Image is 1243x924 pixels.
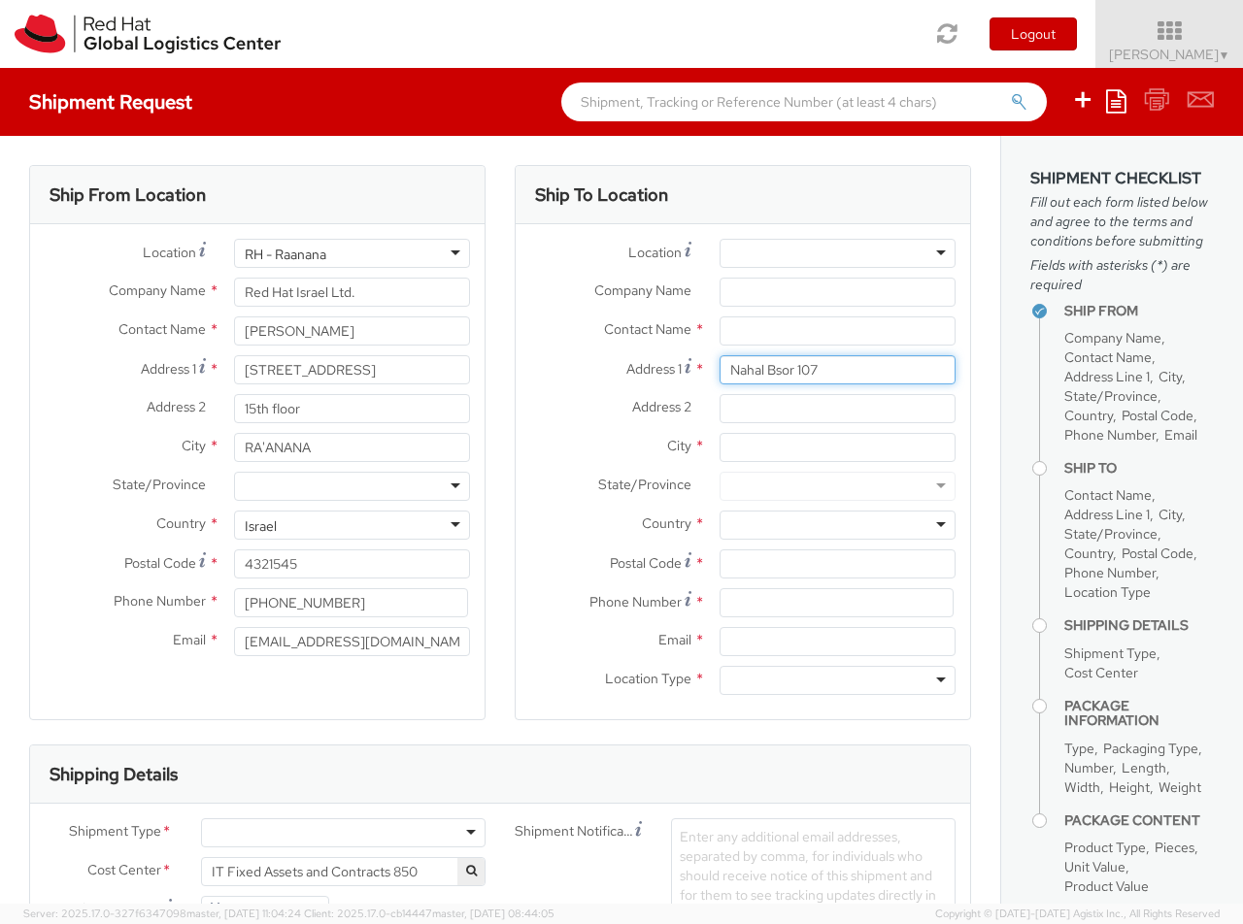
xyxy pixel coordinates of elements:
span: City [1159,506,1182,523]
span: State/Province [1064,525,1158,543]
span: Location Type [1064,583,1151,601]
span: State/Province [1064,387,1158,405]
span: Address 2 [632,398,691,415]
span: Contact Name [604,320,691,338]
span: Address 1 [141,360,196,378]
span: Product Value [1064,877,1149,895]
h4: Ship From [1064,304,1214,318]
span: Postal Code [124,554,196,572]
span: Server: 2025.17.0-327f6347098 [23,907,301,920]
span: Email [1164,426,1197,444]
input: Shipment, Tracking or Reference Number (at least 4 chars) [561,82,1047,121]
span: State/Province [598,476,691,493]
span: Fields with asterisks (*) are required [1030,255,1214,294]
span: Email [173,631,206,648]
label: Return label required [358,900,486,922]
span: master, [DATE] 08:44:05 [432,907,554,920]
span: Location [628,244,682,261]
span: City [667,437,691,454]
h4: Package Information [1064,699,1214,729]
span: Country [156,514,206,532]
span: Type [1064,740,1094,757]
span: Address Line 1 [1064,368,1150,385]
span: Shipment Notification [515,821,635,841]
h4: Shipment Request [29,91,192,113]
span: Address 2 [147,398,206,415]
span: IT Fixed Assets and Contracts 850 [212,863,475,880]
h3: Ship From Location [50,185,206,205]
span: Contact Name [1064,348,1152,366]
span: Phone Number [114,592,206,610]
span: Copyright © [DATE]-[DATE] Agistix Inc., All Rights Reserved [935,907,1220,922]
span: IT Fixed Assets and Contracts 850 [201,857,486,886]
h3: Shipping Details [50,765,178,784]
span: Fill out each form listed below and agree to the terms and conditions before submitting [1030,192,1214,250]
span: Product Type [1064,839,1146,856]
span: State/Province [113,476,206,493]
h3: Ship To Location [535,185,668,205]
span: City [182,437,206,454]
span: Company Name [1064,329,1161,346]
span: Width [1064,778,1100,796]
span: Contact Name [1064,486,1152,504]
div: RH - Raanana [245,245,326,264]
span: Cost Center [1064,664,1138,681]
span: Company Name [109,281,206,299]
h3: Shipment Checklist [1030,170,1214,187]
span: master, [DATE] 11:04:24 [186,907,301,920]
span: Packaging Type [1103,740,1198,757]
button: Logout [990,17,1077,50]
span: Email [658,631,691,648]
span: Contact Name [118,320,206,338]
span: Address Line 1 [1064,506,1150,523]
span: Country [1064,407,1113,424]
span: City [1159,368,1182,385]
span: Height [1109,778,1150,796]
h4: Ship To [1064,461,1214,476]
span: Shipment Date [74,899,165,919]
h4: Shipping Details [1064,618,1214,633]
div: Israel [245,516,277,536]
span: Shipment Type [69,821,161,843]
span: Phone Number [589,593,682,610]
span: Address 1 [626,360,682,378]
span: Length [1122,759,1166,776]
span: Country [1064,544,1113,562]
span: Country [642,514,691,532]
span: Number [1064,759,1113,776]
span: ▼ [1219,48,1230,63]
span: Weight [1159,778,1201,796]
span: Shipment Type [1064,644,1157,662]
span: Postal Code [1122,407,1193,424]
span: Unit Value [1064,858,1125,875]
span: Phone Number [1064,426,1156,444]
span: Postal Code [610,554,682,572]
span: Postal Code [1122,544,1193,562]
span: Company Name [594,281,691,299]
span: Pieces [1155,839,1194,856]
span: Enter any additional email addresses, separated by comma, for individuals who should receive noti... [680,828,936,923]
img: rh-logistics-00dfa346123c4ec078e1.svg [15,15,281,53]
span: Cost Center [87,860,161,882]
span: Client: 2025.17.0-cb14447 [304,907,554,920]
span: Phone Number [1064,564,1156,581]
span: Location Type [605,670,691,687]
span: [PERSON_NAME] [1109,46,1230,63]
span: Location [143,244,196,261]
h4: Package Content [1064,813,1214,828]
